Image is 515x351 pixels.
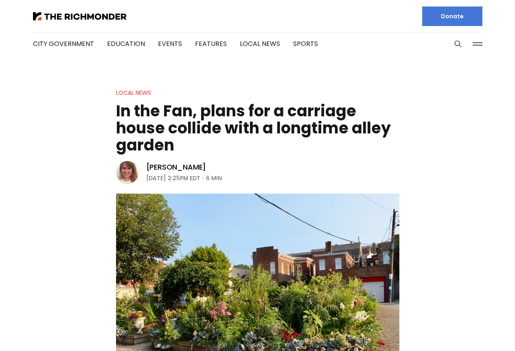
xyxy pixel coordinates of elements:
span: 6 min [206,173,222,183]
a: Local News [240,39,280,48]
img: The Richmonder [33,12,127,20]
button: Search this site [452,38,464,50]
a: City Government [33,39,94,48]
a: Local News [116,89,151,97]
h1: In the Fan, plans for a carriage house collide with a longtime alley garden [116,102,399,154]
a: Sports [293,39,318,48]
a: Features [195,39,227,48]
a: Education [107,39,145,48]
a: Events [158,39,182,48]
img: Sarah Vogelsong [116,161,139,184]
a: Donate [422,7,482,26]
time: [DATE] 2:25PM EDT [146,173,200,183]
a: [PERSON_NAME] [146,162,206,172]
